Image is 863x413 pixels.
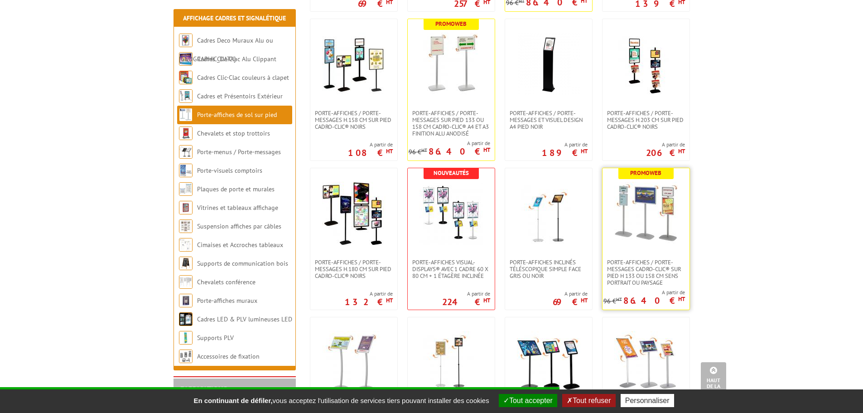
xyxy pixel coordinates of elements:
img: Porte-affiches / Porte-messages de sol A4, A3 et A2 Black-Line® cadres inclinés sur Pied Droit Noir [517,331,580,394]
a: PORTE-AFFICHES VISUAL-DISPLAYS® AVEC 1 CADRE 60 X 80 CM + 1 ÉTAGÈRE INCLINÉE [408,259,495,279]
a: Haut de la page [701,362,726,399]
a: Porte-affiches inclinés téléscopique simple face gris ou noir [505,259,592,279]
span: A partir de [542,141,588,148]
sup: HT [581,296,588,304]
b: Promoweb [630,169,661,177]
span: vous acceptez l'utilisation de services tiers pouvant installer des cookies [189,397,493,404]
sup: HT [483,296,490,304]
p: 108 € [348,150,393,155]
a: Porte-affiches de sol sur pied [197,111,277,119]
sup: HT [581,147,588,155]
sup: HT [616,296,622,302]
img: Porte-affiches de sol sur pied [179,108,193,121]
button: Personnaliser (fenêtre modale) [621,394,674,407]
p: 139 € [635,1,685,6]
img: Accessoires de fixation [179,350,193,363]
p: 132 € [345,299,393,305]
a: Porte-menus / Porte-messages [197,148,281,156]
span: A partir de [553,290,588,297]
a: Vitrines et tableaux affichage [197,204,278,212]
a: Porte-affiches / Porte-messages Cadro-Clic® sur pied H 133 ou 158 cm sens portrait ou paysage [603,259,689,286]
img: Porte-affiches / Porte-messages Cadro-Clic® sur pied H 133 ou 158 cm sens portrait ou paysage [614,182,678,245]
span: Porte-affiches / Porte-messages et Visuel Design A4 pied noir [510,110,588,130]
img: Cadres Deco Muraux Alu ou Bois [179,34,193,47]
img: Porte-affiches / Porte-messages de sol A4, A3 et A2 CadroClic® portrait/paysage alu [614,331,678,394]
strong: En continuant de défiler, [193,397,272,404]
a: Cadres LED & PLV lumineuses LED [197,315,292,323]
sup: HT [386,296,393,304]
a: Cadres Clic-Clac couleurs à clapet [197,73,289,82]
img: Porte-affiches / Porte-messages H.180 cm SUR PIED CADRO-CLIC® NOIRS [322,182,386,245]
sup: HT [483,146,490,154]
span: Porte-affiches / Porte-messages H.180 cm SUR PIED CADRO-CLIC® NOIRS [315,259,393,279]
a: Cadres Clic-Clac Alu Clippant [197,55,276,63]
p: 69 € [358,1,393,6]
sup: HT [678,147,685,155]
a: Porte-affiches muraux [197,296,257,305]
span: A partir de [646,141,685,148]
img: Porte-menus / Porte-messages [179,145,193,159]
img: Porte-visuels comptoirs [179,164,193,177]
span: A partir de [409,140,490,147]
span: A partir de [442,290,490,297]
b: Nouveautés [434,169,469,177]
span: A partir de [348,141,393,148]
p: 257 € [454,1,490,6]
p: 96 € [603,298,622,305]
img: Porte-affiches / Porte-messages sur pied 133 ou 158 cm Cadro-Clic® A4 et A3 finition alu anodisé [419,33,483,96]
a: Supports de communication bois [197,259,288,267]
img: Cadres LED & PLV lumineuses LED [179,312,193,326]
sup: HT [386,147,393,155]
span: Porte-affiches / Porte-messages H.158 cm sur pied Cadro-Clic® NOIRS [315,110,393,130]
img: Porte-affiches / Porte-messages et Visuel Design A4 pied noir [517,33,580,96]
img: Porte-affiches inclinés téléscopique simple face gris ou noir [517,182,580,245]
span: Porte-affiches / Porte-messages Cadro-Clic® sur pied H 133 ou 158 cm sens portrait ou paysage [607,259,685,286]
span: Porte-affiches / Porte-messages sur pied 133 ou 158 cm Cadro-Clic® A4 et A3 finition alu anodisé [412,110,490,137]
button: Tout accepter [499,394,557,407]
span: Porte-affiches inclinés téléscopique simple face gris ou noir [510,259,588,279]
img: Supports de communication bois [179,257,193,270]
img: Chevalets conférence [179,275,193,289]
a: Porte-affiches / Porte-messages et Visuel Design A4 pied noir [505,110,592,130]
p: 86.40 € [623,298,685,303]
img: Chevalets et stop trottoirs [179,126,193,140]
img: Plaques de porte et murales [179,182,193,196]
span: A partir de [345,290,393,297]
img: Porte-affiches / Porte-messages A3 et A4 sur pied courbe, finition alu naturel satiné [322,331,386,394]
p: 86.40 € [429,149,490,154]
a: Cadres Deco Muraux Alu ou [GEOGRAPHIC_DATA] [179,36,273,63]
a: Chevalets conférence [197,278,256,286]
a: Affichage Cadres et Signalétique [183,14,286,22]
a: Porte-affiches / Porte-messages sur pied 133 ou 158 cm Cadro-Clic® A4 et A3 finition alu anodisé [408,110,495,137]
p: 189 € [542,150,588,155]
img: Porte-affiches / Porte-messages H.203 cm SUR PIED CADRO-CLIC® NOIRS [614,33,678,96]
a: Supports PLV [197,334,234,342]
img: Porte-affiches/messages verticaux sur pied double-faces A4 et A3 Gris ou Noir [419,331,483,394]
a: Porte-visuels comptoirs [197,166,262,175]
b: Promoweb [435,20,467,28]
a: Cimaises et Accroches tableaux [197,241,283,249]
p: 69 € [553,299,588,305]
span: Porte-affiches / Porte-messages H.203 cm SUR PIED CADRO-CLIC® NOIRS [607,110,685,130]
p: 224 € [442,299,490,305]
a: FABRICATIONS"Sur Mesure" [180,384,227,402]
img: Vitrines et tableaux affichage [179,201,193,214]
p: 96 € [409,149,427,155]
img: Supports PLV [179,331,193,345]
img: Cadres et Présentoirs Extérieur [179,89,193,103]
a: Porte-affiches / Porte-messages H.180 cm SUR PIED CADRO-CLIC® NOIRS [310,259,397,279]
img: Porte-affiches / Porte-messages H.158 cm sur pied Cadro-Clic® NOIRS [322,33,386,96]
img: Cadres Clic-Clac couleurs à clapet [179,71,193,84]
a: Chevalets et stop trottoirs [197,129,270,137]
a: Plaques de porte et murales [197,185,275,193]
img: PORTE-AFFICHES VISUAL-DISPLAYS® AVEC 1 CADRE 60 X 80 CM + 1 ÉTAGÈRE INCLINÉE [419,182,483,245]
a: Cadres et Présentoirs Extérieur [197,92,283,100]
img: Cimaises et Accroches tableaux [179,238,193,252]
img: Suspension affiches par câbles [179,219,193,233]
p: 206 € [646,150,685,155]
sup: HT [421,147,427,153]
sup: HT [678,295,685,303]
a: Suspension affiches par câbles [197,222,281,230]
a: Accessoires de fixation [197,352,260,360]
a: Porte-affiches / Porte-messages H.158 cm sur pied Cadro-Clic® NOIRS [310,110,397,130]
